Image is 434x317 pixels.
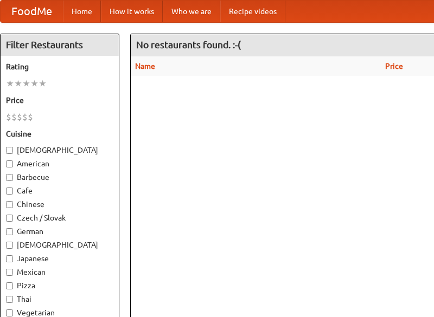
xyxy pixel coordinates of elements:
input: Thai [6,296,13,303]
li: $ [17,111,22,123]
label: Mexican [6,267,113,277]
input: German [6,228,13,235]
label: Cafe [6,185,113,196]
input: Cafe [6,187,13,195]
a: How it works [101,1,163,22]
h5: Cuisine [6,128,113,139]
li: ★ [14,77,22,89]
label: [DEMOGRAPHIC_DATA] [6,145,113,156]
input: [DEMOGRAPHIC_DATA] [6,147,13,154]
li: ★ [22,77,30,89]
li: $ [6,111,11,123]
input: [DEMOGRAPHIC_DATA] [6,242,13,249]
li: ★ [6,77,14,89]
a: FoodMe [1,1,63,22]
ng-pluralize: No restaurants found. :-( [136,40,241,50]
input: Pizza [6,282,13,289]
li: $ [28,111,33,123]
label: Thai [6,294,113,305]
label: Barbecue [6,172,113,183]
a: Who we are [163,1,220,22]
input: Czech / Slovak [6,215,13,222]
label: Czech / Slovak [6,212,113,223]
a: Price [385,62,403,70]
li: $ [22,111,28,123]
input: Barbecue [6,174,13,181]
input: Japanese [6,255,13,262]
a: Home [63,1,101,22]
label: Pizza [6,280,113,291]
label: Chinese [6,199,113,210]
input: Chinese [6,201,13,208]
h4: Filter Restaurants [1,34,119,56]
li: ★ [39,77,47,89]
h5: Rating [6,61,113,72]
a: Name [135,62,155,70]
label: [DEMOGRAPHIC_DATA] [6,240,113,250]
li: ★ [30,77,39,89]
input: Vegetarian [6,309,13,316]
label: Japanese [6,253,113,264]
h5: Price [6,95,113,106]
input: American [6,160,13,167]
label: German [6,226,113,237]
li: $ [11,111,17,123]
a: Recipe videos [220,1,285,22]
label: American [6,158,113,169]
input: Mexican [6,269,13,276]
